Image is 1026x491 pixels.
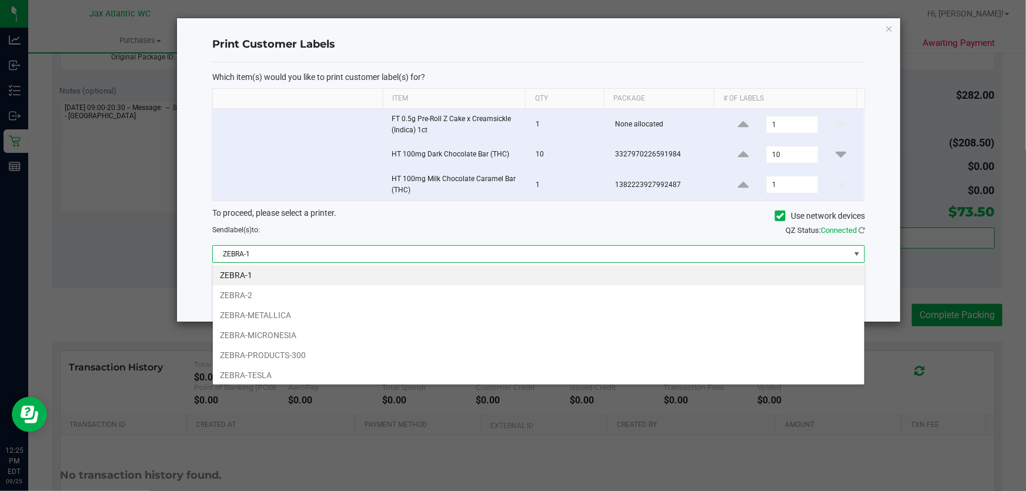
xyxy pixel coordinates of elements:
[385,169,529,201] td: HT 100mg Milk Chocolate Caramel Bar (THC)
[821,226,857,235] span: Connected
[213,365,864,385] li: ZEBRA-TESLA
[213,285,864,305] li: ZEBRA-2
[213,265,864,285] li: ZEBRA-1
[213,305,864,325] li: ZEBRA-METALLICA
[12,397,47,432] iframe: Resource center
[714,89,857,109] th: # of labels
[212,37,865,52] h4: Print Customer Labels
[212,72,865,82] p: Which item(s) would you like to print customer label(s) for?
[383,89,526,109] th: Item
[529,141,608,169] td: 10
[604,89,714,109] th: Package
[529,169,608,201] td: 1
[608,109,720,141] td: None allocated
[213,325,864,345] li: ZEBRA-MICRONESIA
[228,226,252,234] span: label(s)
[385,141,529,169] td: HT 100mg Dark Chocolate Bar (THC)
[786,226,865,235] span: QZ Status:
[608,141,720,169] td: 3327970226591984
[203,207,874,225] div: To proceed, please select a printer.
[775,210,865,222] label: Use network devices
[529,109,608,141] td: 1
[385,109,529,141] td: FT 0.5g Pre-Roll Z Cake x Creamsickle (Indica) 1ct
[525,89,603,109] th: Qty
[608,169,720,201] td: 1382223927992487
[213,246,850,262] span: ZEBRA-1
[212,226,260,234] span: Send to:
[213,345,864,365] li: ZEBRA-PRODUCTS-300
